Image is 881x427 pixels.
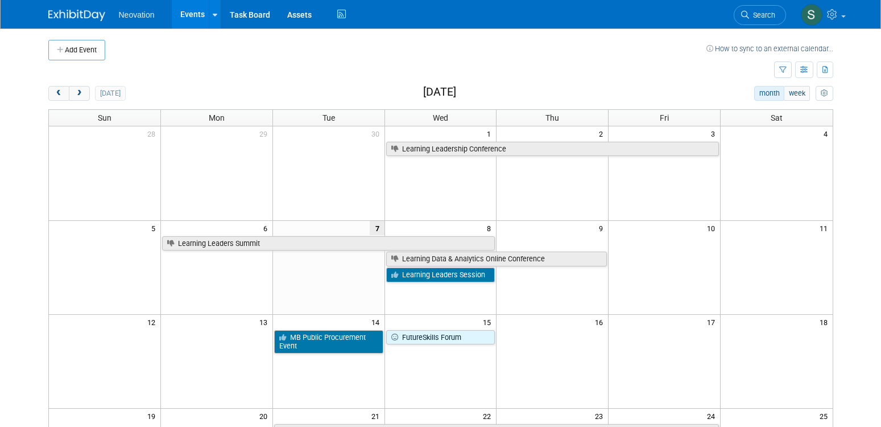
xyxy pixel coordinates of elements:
[386,268,495,282] a: Learning Leaders Session
[274,330,383,354] a: MB Public Procurement Event
[370,315,384,329] span: 14
[545,113,559,122] span: Thu
[660,113,669,122] span: Fri
[818,409,833,423] span: 25
[386,142,719,157] a: Learning Leadership Conference
[784,86,810,101] button: week
[598,221,608,235] span: 9
[818,315,833,329] span: 18
[146,126,160,141] span: 28
[821,90,828,97] i: Personalize Calendar
[734,5,786,25] a: Search
[433,113,448,122] span: Wed
[258,126,272,141] span: 29
[423,86,456,98] h2: [DATE]
[771,113,783,122] span: Sat
[69,86,90,101] button: next
[386,330,495,345] a: FutureSkills Forum
[386,252,607,266] a: Learning Data & Analytics Online Conference
[370,126,384,141] span: 30
[482,315,496,329] span: 15
[801,4,822,26] img: Susan Hurrell
[95,86,125,101] button: [DATE]
[322,113,335,122] span: Tue
[162,236,495,251] a: Learning Leaders Summit
[486,126,496,141] span: 1
[754,86,784,101] button: month
[706,409,720,423] span: 24
[48,86,69,101] button: prev
[146,409,160,423] span: 19
[598,126,608,141] span: 2
[48,40,105,60] button: Add Event
[98,113,111,122] span: Sun
[370,221,384,235] span: 7
[146,315,160,329] span: 12
[706,44,833,53] a: How to sync to an external calendar...
[822,126,833,141] span: 4
[818,221,833,235] span: 11
[710,126,720,141] span: 3
[370,409,384,423] span: 21
[48,10,105,21] img: ExhibitDay
[119,10,155,19] span: Neovation
[749,11,775,19] span: Search
[258,315,272,329] span: 13
[594,315,608,329] span: 16
[594,409,608,423] span: 23
[816,86,833,101] button: myCustomButton
[262,221,272,235] span: 6
[482,409,496,423] span: 22
[706,315,720,329] span: 17
[150,221,160,235] span: 5
[209,113,225,122] span: Mon
[258,409,272,423] span: 20
[486,221,496,235] span: 8
[706,221,720,235] span: 10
